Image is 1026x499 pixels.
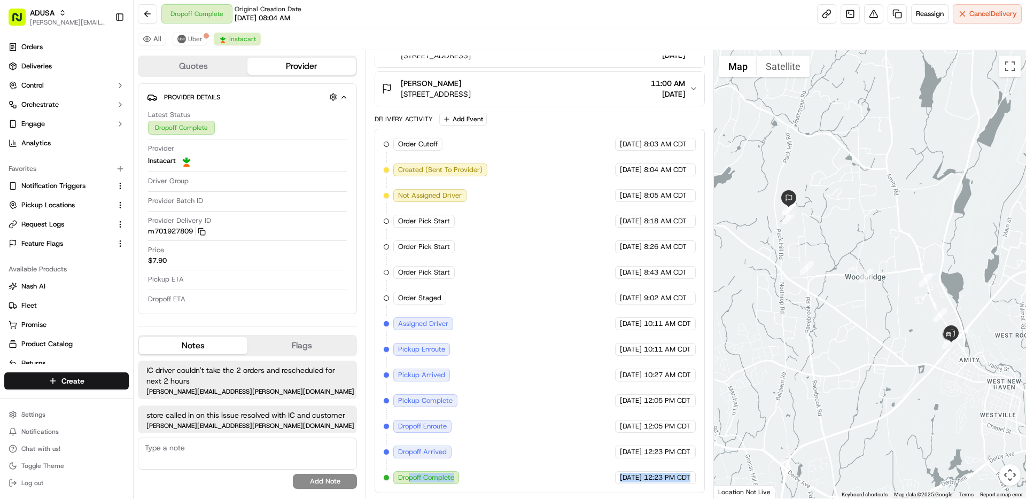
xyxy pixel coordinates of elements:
span: [DATE] [620,165,642,175]
a: Pickup Locations [9,200,112,210]
button: Add Event [439,113,487,126]
a: Fleet [9,301,125,310]
button: Flags [247,337,356,354]
button: Notifications [4,424,129,439]
span: Create [61,376,84,386]
button: CancelDelivery [953,4,1022,24]
a: Nash AI [9,282,125,291]
a: Powered byPylon [75,264,129,273]
a: Analytics [4,135,129,152]
a: Request Logs [9,220,112,229]
button: Product Catalog [4,336,129,353]
button: ADUSA[PERSON_NAME][EMAIL_ADDRESS][DOMAIN_NAME] [4,4,111,30]
button: Reassign [911,4,949,24]
div: 4 [919,273,932,287]
span: Driver Group [148,176,189,186]
span: IC driver couldn't take the 2 orders and rescheduled for next 2 hours [146,365,348,386]
button: Create [4,372,129,389]
div: 1 [942,335,956,349]
span: [DATE] [95,166,116,174]
span: 12:23 PM CDT [644,447,690,457]
button: [PERSON_NAME][STREET_ADDRESS]11:00 AM[DATE] [375,72,704,106]
img: Nash [11,11,32,32]
span: store called in on this issue resolved with IC and customer [146,410,348,420]
span: [DATE] [620,293,642,303]
span: [PERSON_NAME][EMAIL_ADDRESS][PERSON_NAME][DOMAIN_NAME] [146,388,354,395]
button: Provider Details [147,88,348,106]
div: 3 [933,308,947,322]
button: Instacart [214,33,261,45]
span: [DATE] [620,370,642,380]
button: Log out [4,475,129,490]
div: Available Products [4,261,129,278]
button: Feature Flags [4,235,129,252]
span: Original Creation Date [235,5,301,13]
button: Start new chat [182,105,195,118]
button: [PERSON_NAME][EMAIL_ADDRESS][DOMAIN_NAME] [30,18,106,27]
img: 4037041995827_4c49e92c6e3ed2e3ec13_72.png [22,102,42,121]
a: 💻API Documentation [86,235,176,254]
div: We're available if you need us! [48,113,147,121]
a: Product Catalog [9,339,125,349]
div: 2 [944,330,958,344]
span: Cancel Delivery [969,9,1017,19]
span: [DATE] [620,139,642,149]
span: Assigned Driver [398,319,448,329]
button: See all [166,137,195,150]
span: Provider Details [164,93,220,102]
span: Price [148,245,164,255]
img: Tiffany Volk [11,155,28,173]
span: 8:04 AM CDT [644,165,687,175]
span: Dropoff Complete [398,473,454,482]
span: Control [21,81,44,90]
button: Engage [4,115,129,132]
button: Toggle fullscreen view [999,56,1021,77]
div: 11 [780,190,797,207]
span: [DATE] [620,447,642,457]
button: Fleet [4,297,129,314]
span: [DATE] [620,268,642,277]
button: Nash AI [4,278,129,295]
span: Instacart [148,156,176,166]
span: Dropoff ETA [148,294,185,304]
span: Product Catalog [21,339,73,349]
span: Pickup ETA [148,275,184,284]
img: profile_instacart_ahold_partner.png [219,35,227,43]
span: Feature Flags [21,239,63,248]
span: Order Pick Start [398,268,450,277]
span: Pickup Locations [21,200,75,210]
button: All [138,33,166,45]
span: Promise [21,320,46,330]
span: Chat with us! [21,445,60,453]
p: Welcome 👋 [11,43,195,60]
span: Order Cutoff [398,139,438,149]
span: [DATE] [620,422,642,431]
span: [DATE] [95,194,116,203]
button: Toggle Theme [4,458,129,473]
img: 1736555255976-a54dd68f-1ca7-489b-9aae-adbdc363a1c4 [11,102,30,121]
span: [DATE] [651,89,685,99]
a: Returns [9,358,125,368]
button: Show satellite imagery [757,56,810,77]
a: Report a map error [980,492,1023,497]
button: Notes [139,337,247,354]
div: 💻 [90,240,99,248]
span: Dropoff Arrived [398,447,447,457]
img: Google [717,485,752,498]
div: Favorites [4,160,129,177]
span: Reassign [916,9,944,19]
div: Start new chat [48,102,175,113]
span: 11:00 AM [651,78,685,89]
span: Nash AI [21,282,45,291]
span: Provider Delivery ID [148,216,211,225]
img: profile_uber_ahold_partner.png [177,35,186,43]
span: Pylon [106,265,129,273]
span: Uber [188,35,203,43]
span: Deliveries [21,61,52,71]
span: 10:11 AM CDT [644,345,691,354]
a: Terms (opens in new tab) [959,492,974,497]
span: Pickup Complete [398,396,453,406]
span: Pickup Arrived [398,370,445,380]
span: [DATE] [620,242,642,252]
